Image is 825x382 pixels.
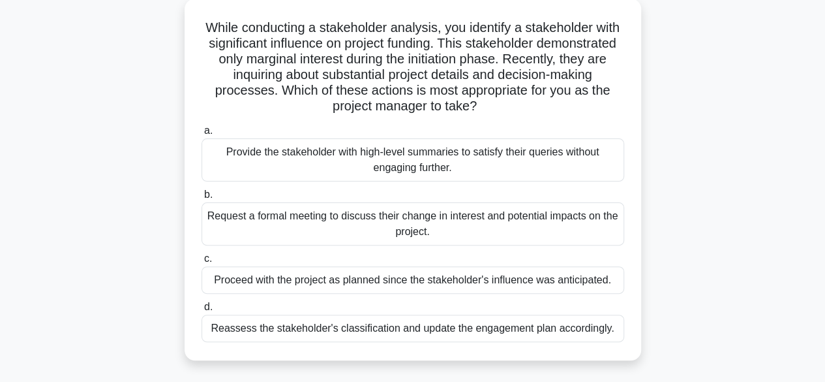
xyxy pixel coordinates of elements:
[204,125,213,136] span: a.
[204,189,213,200] span: b.
[202,202,624,246] div: Request a formal meeting to discuss their change in interest and potential impacts on the project.
[204,253,212,264] span: c.
[202,266,624,294] div: Proceed with the project as planned since the stakeholder's influence was anticipated.
[202,138,624,182] div: Provide the stakeholder with high-level summaries to satisfy their queries without engaging further.
[200,20,625,115] h5: While conducting a stakeholder analysis, you identify a stakeholder with significant influence on...
[202,315,624,342] div: Reassess the stakeholder's classification and update the engagement plan accordingly.
[204,301,213,312] span: d.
